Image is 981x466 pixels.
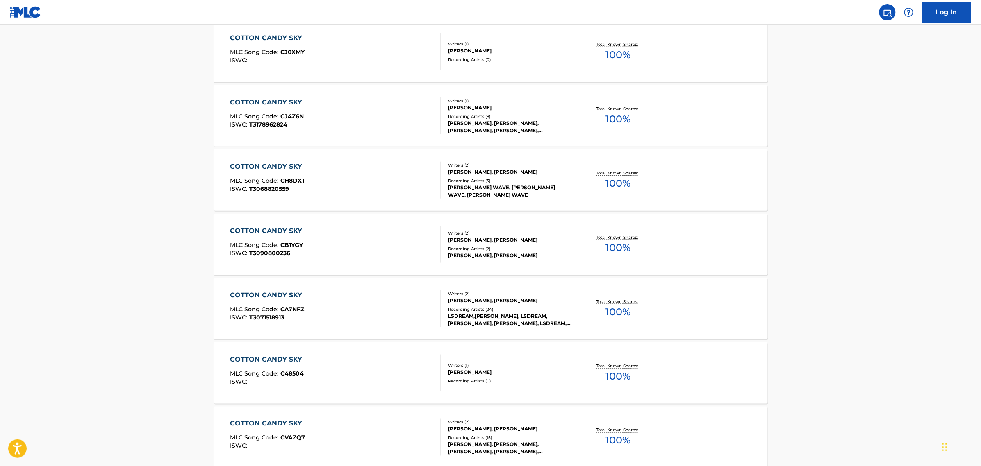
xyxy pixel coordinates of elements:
p: Total Known Shares: [596,234,640,240]
div: [PERSON_NAME] WAVE, [PERSON_NAME] WAVE, [PERSON_NAME] WAVE [448,184,572,199]
div: COTTON CANDY SKY [230,97,306,107]
span: CVAZQ7 [280,434,305,441]
span: MLC Song Code : [230,48,280,56]
div: [PERSON_NAME] [448,369,572,376]
span: C48504 [280,370,304,377]
span: MLC Song Code : [230,241,280,249]
p: Total Known Shares: [596,41,640,48]
p: Total Known Shares: [596,106,640,112]
a: COTTON CANDY SKYMLC Song Code:CJ4Z6NISWC:T3178962824Writers (1)[PERSON_NAME]Recording Artists (8)... [214,85,768,147]
span: CA7NFZ [280,305,304,313]
p: Total Known Shares: [596,363,640,369]
div: [PERSON_NAME] [448,47,572,54]
span: CH8DXT [280,177,305,184]
span: 100 % [606,240,631,255]
span: CB1YGY [280,241,303,249]
p: Total Known Shares: [596,427,640,433]
span: T3068820559 [249,185,289,192]
div: Writers ( 2 ) [448,419,572,425]
a: COTTON CANDY SKYMLC Song Code:C48504ISWC:Writers (1)[PERSON_NAME]Recording Artists (0)Total Known... [214,342,768,404]
a: COTTON CANDY SKYMLC Song Code:CH8DXTISWC:T3068820559Writers (2)[PERSON_NAME], [PERSON_NAME]Record... [214,149,768,211]
div: Recording Artists ( 24 ) [448,306,572,312]
iframe: Chat Widget [940,427,981,466]
div: COTTON CANDY SKY [230,290,306,300]
div: [PERSON_NAME], [PERSON_NAME] [448,425,572,433]
div: Writers ( 1 ) [448,98,572,104]
span: MLC Song Code : [230,177,280,184]
div: [PERSON_NAME], [PERSON_NAME] [448,168,572,176]
img: search [883,7,892,17]
div: Recording Artists ( 0 ) [448,57,572,63]
p: Total Known Shares: [596,299,640,305]
a: Public Search [879,4,896,20]
span: ISWC : [230,378,249,385]
a: COTTON CANDY SKYMLC Song Code:CA7NFZISWC:T3071518913Writers (2)[PERSON_NAME], [PERSON_NAME]Record... [214,278,768,339]
span: T3090800236 [249,249,290,257]
span: MLC Song Code : [230,305,280,313]
div: COTTON CANDY SKY [230,226,306,236]
div: Writers ( 1 ) [448,41,572,47]
div: Drag [942,435,947,459]
p: Total Known Shares: [596,170,640,176]
div: [PERSON_NAME], [PERSON_NAME] [448,252,572,259]
a: COTTON CANDY SKYMLC Song Code:CJ0XMYISWC:Writers (1)[PERSON_NAME]Recording Artists (0)Total Known... [214,21,768,82]
span: ISWC : [230,121,249,128]
span: ISWC : [230,57,249,64]
span: ISWC : [230,442,249,450]
div: Writers ( 2 ) [448,162,572,168]
span: 100 % [606,48,631,62]
div: Writers ( 2 ) [448,230,572,236]
span: CJ0XMY [280,48,305,56]
span: 100 % [606,176,631,191]
div: [PERSON_NAME], [PERSON_NAME] [448,236,572,244]
div: [PERSON_NAME], [PERSON_NAME] [448,297,572,304]
img: help [904,7,914,17]
div: Writers ( 2 ) [448,291,572,297]
span: T3071518913 [249,314,284,321]
div: [PERSON_NAME], [PERSON_NAME], [PERSON_NAME], [PERSON_NAME], [PERSON_NAME] [448,441,572,456]
div: COTTON CANDY SKY [230,33,306,43]
div: Recording Artists ( 8 ) [448,113,572,120]
div: Recording Artists ( 0 ) [448,378,572,384]
span: ISWC : [230,249,249,257]
span: MLC Song Code : [230,370,280,377]
img: MLC Logo [10,6,41,18]
div: COTTON CANDY SKY [230,355,306,364]
div: Recording Artists ( 2 ) [448,246,572,252]
a: Log In [922,2,971,23]
span: CJ4Z6N [280,113,304,120]
div: Recording Artists ( 15 ) [448,435,572,441]
span: 100 % [606,305,631,319]
div: LSDREAM,[PERSON_NAME], LSDREAM,[PERSON_NAME], [PERSON_NAME], LSDREAM, [PERSON_NAME], LSDREAM, LSD... [448,312,572,327]
span: MLC Song Code : [230,113,280,120]
div: [PERSON_NAME] [448,104,572,111]
span: 100 % [606,369,631,384]
div: COTTON CANDY SKY [230,162,306,172]
div: Writers ( 1 ) [448,362,572,369]
span: 100 % [606,433,631,448]
div: Help [901,4,917,20]
div: [PERSON_NAME], [PERSON_NAME], [PERSON_NAME], [PERSON_NAME], [PERSON_NAME] [448,120,572,134]
div: COTTON CANDY SKY [230,419,306,429]
span: MLC Song Code : [230,434,280,441]
div: Recording Artists ( 3 ) [448,178,572,184]
a: COTTON CANDY SKYMLC Song Code:CB1YGYISWC:T3090800236Writers (2)[PERSON_NAME], [PERSON_NAME]Record... [214,214,768,275]
span: ISWC : [230,314,249,321]
span: T3178962824 [249,121,287,128]
span: 100 % [606,112,631,127]
span: ISWC : [230,185,249,192]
